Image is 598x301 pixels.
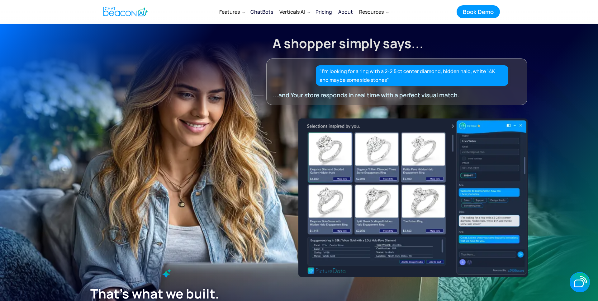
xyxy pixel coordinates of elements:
img: ChatBeacon New UI Experience [298,118,528,277]
div: "I’m looking for a ring with a 2-2.5 ct center diamond, hidden halo, white 14K and maybe some sid... [320,67,505,84]
div: Features [216,4,247,19]
div: ChatBots [250,7,273,16]
div: Verticals AI [276,4,312,19]
div: Resources [356,4,391,19]
div: Features [219,7,240,16]
img: Dropdown [307,11,310,13]
div: About [338,7,353,16]
img: Dropdown [242,11,245,13]
strong: A shopper simply says... [273,35,424,52]
a: Book Demo [457,5,500,18]
div: Pricing [316,7,332,16]
div: Book Demo [463,8,494,16]
a: Pricing [312,4,335,20]
div: Resources [359,7,384,16]
a: About [335,4,356,20]
a: home [98,4,151,19]
a: ChatBots [247,4,276,20]
div: ...and Your store responds in real time with a perfect visual match. [273,91,507,100]
div: Verticals AI [279,7,305,16]
img: Dropdown [386,11,389,13]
